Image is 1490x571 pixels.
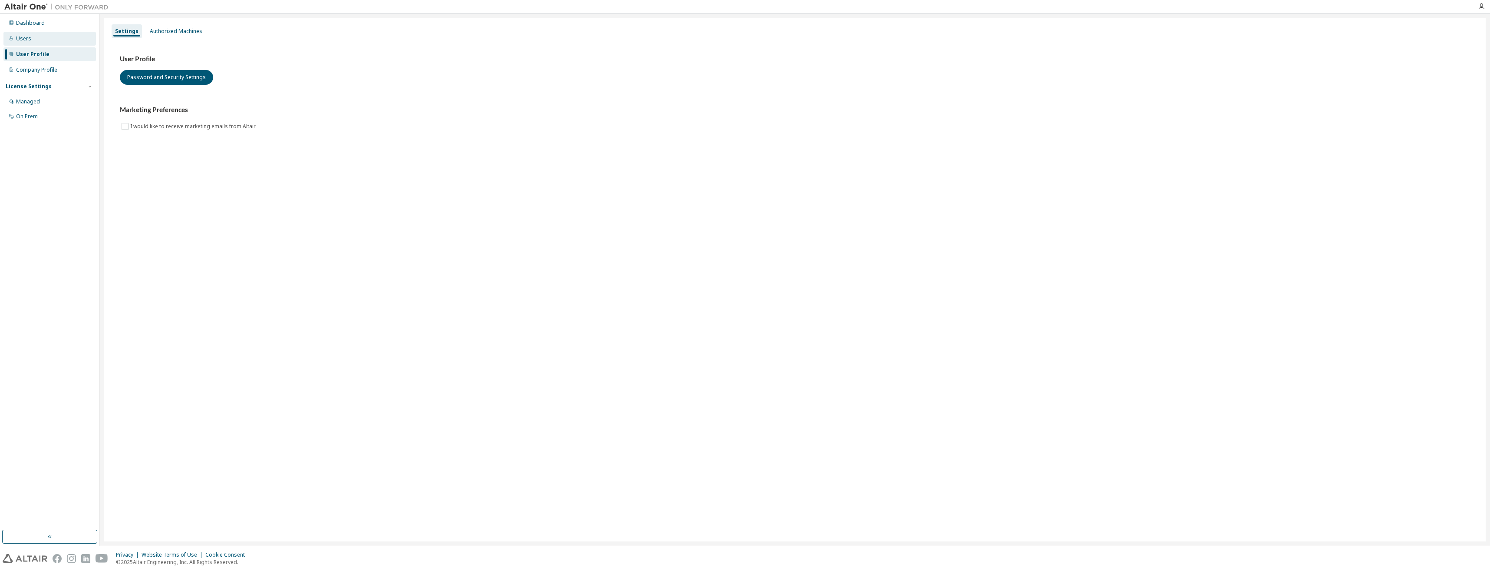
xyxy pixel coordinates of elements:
h3: Marketing Preferences [120,106,1470,114]
div: Company Profile [16,66,57,73]
div: Settings [115,28,138,35]
img: instagram.svg [67,554,76,563]
h3: User Profile [120,55,1470,63]
button: Password and Security Settings [120,70,213,85]
div: Website Terms of Use [142,551,205,558]
div: Cookie Consent [205,551,250,558]
div: User Profile [16,51,49,58]
img: youtube.svg [96,554,108,563]
label: I would like to receive marketing emails from Altair [130,121,257,132]
div: Authorized Machines [150,28,202,35]
div: Dashboard [16,20,45,27]
img: Altair One [4,3,113,11]
div: On Prem [16,113,38,120]
div: License Settings [6,83,52,90]
div: Users [16,35,31,42]
div: Privacy [116,551,142,558]
img: facebook.svg [53,554,62,563]
div: Managed [16,98,40,105]
img: linkedin.svg [81,554,90,563]
img: altair_logo.svg [3,554,47,563]
p: © 2025 Altair Engineering, Inc. All Rights Reserved. [116,558,250,566]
